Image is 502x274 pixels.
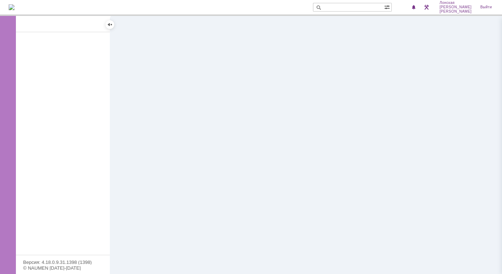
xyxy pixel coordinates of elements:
[384,3,391,10] span: Расширенный поиск
[106,20,114,29] div: Скрыть меню
[439,5,472,9] span: [PERSON_NAME]
[23,266,103,270] div: © NAUMEN [DATE]-[DATE]
[439,1,472,5] span: Лонская
[9,4,14,10] img: logo
[422,3,431,12] a: Перейти в интерфейс администратора
[439,9,472,14] span: [PERSON_NAME]
[9,4,14,10] a: Перейти на домашнюю страницу
[23,260,103,265] div: Версия: 4.18.0.9.31.1398 (1398)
